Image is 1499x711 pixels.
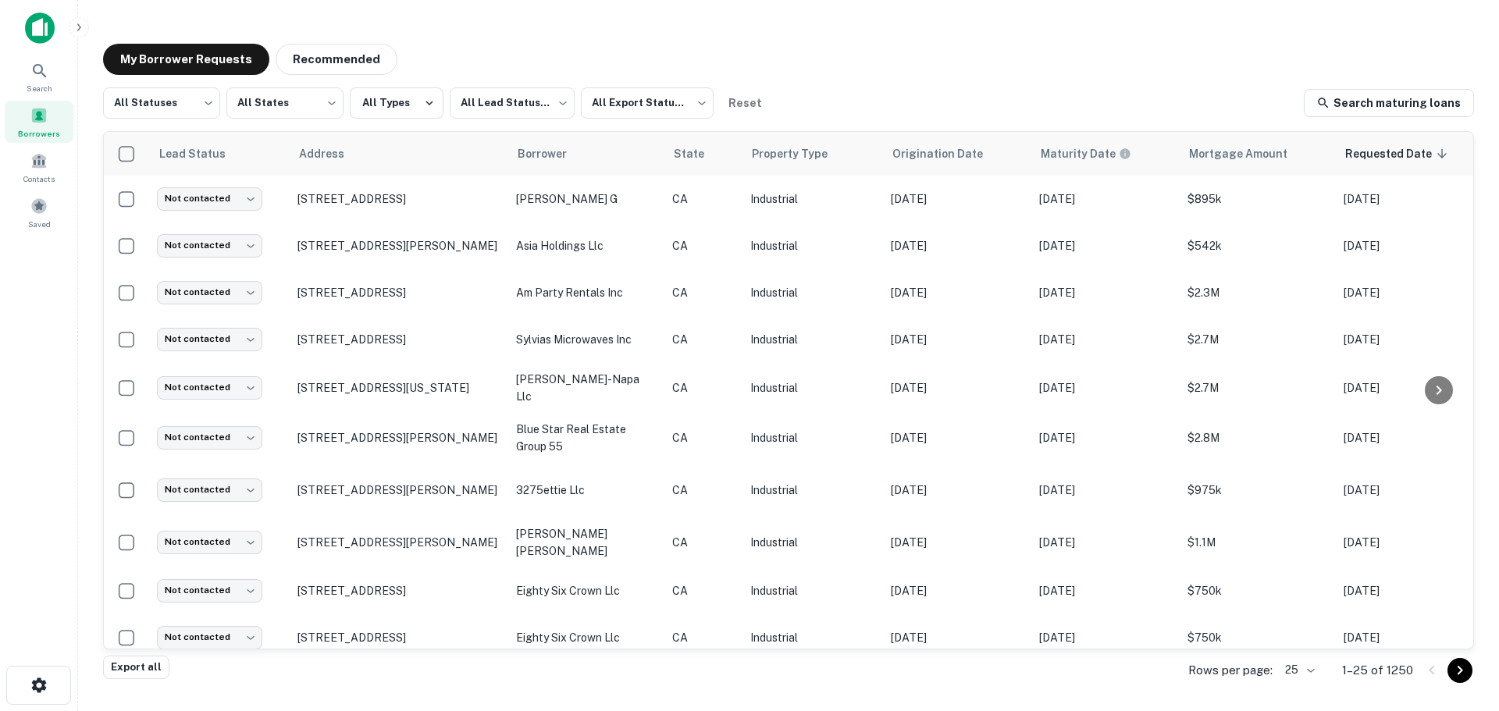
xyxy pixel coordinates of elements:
p: Industrial [750,629,875,646]
p: Industrial [750,482,875,499]
button: All Types [350,87,443,119]
p: Industrial [750,379,875,396]
div: Not contacted [157,376,262,399]
p: Industrial [750,582,875,599]
a: Contacts [5,146,73,188]
p: asia holdings llc [516,237,657,254]
p: [DATE] [891,190,1024,208]
a: Saved [5,191,73,233]
p: Industrial [750,331,875,348]
span: Address [299,144,365,163]
p: [DATE] [1344,237,1476,254]
span: Contacts [23,172,55,185]
span: Lead Status [158,144,246,163]
th: Property Type [742,132,883,176]
p: CA [672,331,735,348]
p: [DATE] [1039,429,1172,446]
p: [DATE] [1344,629,1476,646]
div: Not contacted [157,579,262,602]
p: [DATE] [1039,331,1172,348]
h6: Maturity Date [1041,145,1116,162]
p: CA [672,582,735,599]
p: [STREET_ADDRESS] [297,332,500,347]
p: [STREET_ADDRESS] [297,192,500,206]
th: State [664,132,742,176]
p: $895k [1187,190,1328,208]
p: [DATE] [1039,582,1172,599]
p: $975k [1187,482,1328,499]
p: Industrial [750,534,875,551]
div: Not contacted [157,531,262,553]
span: Borrower [518,144,587,163]
p: [DATE] [1039,284,1172,301]
p: CA [672,237,735,254]
p: [DATE] [891,582,1024,599]
th: Mortgage Amount [1180,132,1336,176]
span: Saved [28,218,51,230]
p: Industrial [750,237,875,254]
p: CA [672,482,735,499]
p: [PERSON_NAME] [PERSON_NAME] [516,525,657,560]
p: [DATE] [891,482,1024,499]
p: Industrial [750,429,875,446]
p: [DATE] [891,379,1024,396]
div: Not contacted [157,328,262,350]
button: Go to next page [1447,658,1472,683]
p: [DATE] [1344,379,1476,396]
iframe: Chat Widget [1421,586,1499,661]
p: [DATE] [1344,284,1476,301]
p: 1–25 of 1250 [1342,661,1413,680]
th: Maturity dates displayed may be estimated. Please contact the lender for the most accurate maturi... [1031,132,1180,176]
th: Requested Date [1336,132,1484,176]
p: eighty six crown llc [516,629,657,646]
p: [PERSON_NAME]-napa llc [516,371,657,405]
p: eighty six crown llc [516,582,657,599]
th: Borrower [508,132,664,176]
p: [DATE] [1039,237,1172,254]
p: 3275ettie llc [516,482,657,499]
a: Search [5,55,73,98]
p: CA [672,190,735,208]
p: [STREET_ADDRESS][PERSON_NAME] [297,239,500,253]
th: Origination Date [883,132,1031,176]
span: Borrowers [18,127,60,140]
p: [DATE] [891,534,1024,551]
div: All Lead Statuses [450,83,575,123]
span: Property Type [752,144,848,163]
p: CA [672,379,735,396]
p: [STREET_ADDRESS][US_STATE] [297,381,500,395]
p: CA [672,534,735,551]
p: [DATE] [1344,190,1476,208]
div: Not contacted [157,626,262,649]
div: All Export Statuses [581,83,714,123]
p: [DATE] [1039,190,1172,208]
span: Mortgage Amount [1189,144,1308,163]
button: My Borrower Requests [103,44,269,75]
p: [DATE] [1039,534,1172,551]
p: $2.3M [1187,284,1328,301]
p: sylvias microwaves inc [516,331,657,348]
div: Not contacted [157,281,262,304]
span: State [674,144,725,163]
span: Origination Date [892,144,1003,163]
button: Reset [720,87,770,119]
p: [DATE] [891,331,1024,348]
p: Industrial [750,284,875,301]
span: Maturity dates displayed may be estimated. Please contact the lender for the most accurate maturi... [1041,145,1152,162]
p: $750k [1187,629,1328,646]
div: 25 [1279,659,1317,681]
p: $2.7M [1187,331,1328,348]
p: [STREET_ADDRESS] [297,286,500,300]
div: Borrowers [5,101,73,143]
p: CA [672,629,735,646]
p: [DATE] [1344,429,1476,446]
div: Not contacted [157,478,262,501]
p: [STREET_ADDRESS] [297,631,500,645]
p: blue star real estate group 55 [516,421,657,455]
p: [STREET_ADDRESS][PERSON_NAME] [297,431,500,445]
a: Search maturing loans [1304,89,1474,117]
